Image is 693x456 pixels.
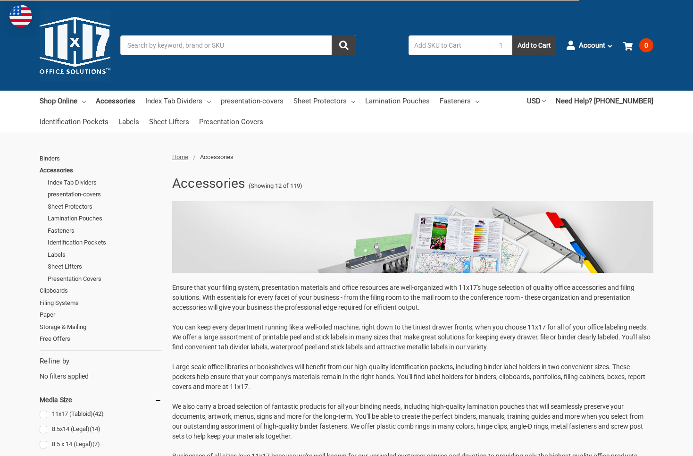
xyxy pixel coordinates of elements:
[40,111,109,132] a: Identification Pockets
[527,91,546,111] a: USD
[40,321,162,333] a: Storage & Mailing
[48,225,162,237] a: Fasteners
[40,309,162,321] a: Paper
[172,201,653,273] img: 11x17-lp-accessories.jpg
[40,394,162,405] h5: Media Size
[40,91,86,111] a: Shop Online
[221,91,284,111] a: presentation-covers
[623,33,653,58] a: 0
[249,181,302,191] span: (Showing 12 of 119)
[200,153,234,160] span: Accessories
[40,438,162,451] a: 8.5 x 14 (Legal)
[293,91,355,111] a: Sheet Protectors
[48,273,162,285] a: Presentation Covers
[48,236,162,249] a: Identification Pockets
[120,35,356,55] input: Search by keyword, brand or SKU
[566,33,613,58] a: Account
[172,171,245,196] h1: Accessories
[40,285,162,297] a: Clipboards
[48,261,162,273] a: Sheet Lifters
[639,38,653,52] span: 0
[40,152,162,165] a: Binders
[556,91,653,111] a: Need Help? [PHONE_NUMBER]
[145,91,211,111] a: Index Tab Dividers
[365,91,430,111] a: Lamination Pouches
[90,425,100,432] span: (14)
[440,91,479,111] a: Fasteners
[149,111,189,132] a: Sheet Lifters
[92,440,100,448] span: (7)
[40,356,162,381] div: No filters applied
[172,153,188,160] a: Home
[199,111,263,132] a: Presentation Covers
[40,423,162,436] a: 8.5x14 (Legal)
[40,333,162,345] a: Free Offers
[96,91,135,111] a: Accessories
[118,111,139,132] a: Labels
[48,249,162,261] a: Labels
[40,297,162,309] a: Filing Systems
[48,212,162,225] a: Lamination Pouches
[48,188,162,201] a: presentation-covers
[40,164,162,177] a: Accessories
[615,431,693,456] iframe: Google Customer Reviews
[48,201,162,213] a: Sheet Protectors
[512,35,556,55] button: Add to Cart
[9,5,32,27] img: duty and tax information for United States
[409,35,490,55] input: Add SKU to Cart
[579,40,605,51] span: Account
[40,10,110,81] img: 11x17.com
[40,356,162,367] h5: Refine by
[93,410,104,417] span: (42)
[40,408,162,421] a: 11x17 (Tabloid)
[48,177,162,189] a: Index Tab Dividers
